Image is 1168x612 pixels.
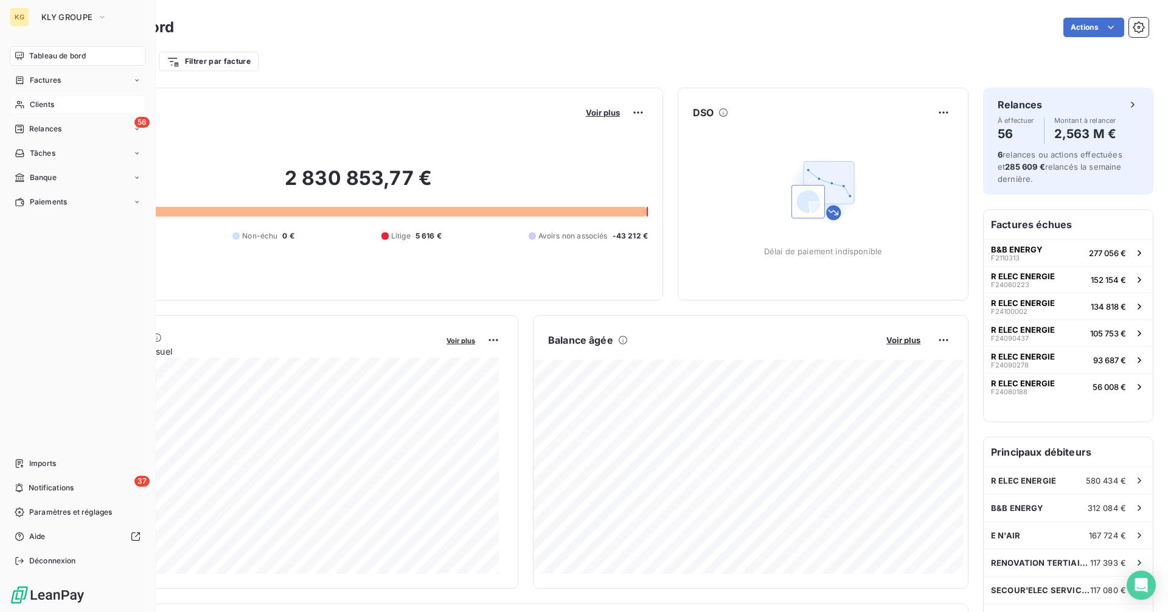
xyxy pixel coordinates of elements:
[1093,355,1126,365] span: 93 687 €
[29,555,76,566] span: Déconnexion
[582,107,624,118] button: Voir plus
[991,254,1020,262] span: F2110313
[991,361,1029,369] span: F24090278
[1090,585,1126,595] span: 117 080 €
[29,482,74,493] span: Notifications
[30,148,55,159] span: Tâches
[613,231,648,242] span: -43 212 €
[991,271,1055,281] span: R ELEC ENERGIE
[984,239,1153,266] button: B&B ENERGYF2110313277 056 €
[586,108,620,117] span: Voir plus
[548,333,613,347] h6: Balance âgée
[984,346,1153,373] button: R ELEC ENERGIEF2409027893 687 €
[991,388,1027,395] span: F24080188
[1088,503,1126,513] span: 312 084 €
[991,245,1043,254] span: B&B ENERGY
[415,231,442,242] span: 5 616 €
[538,231,608,242] span: Avoirs non associés
[998,124,1034,144] h4: 56
[886,335,920,345] span: Voir plus
[282,231,294,242] span: 0 €
[29,123,61,134] span: Relances
[991,585,1090,595] span: SECOUR'ELEC SERVICES
[1090,329,1126,338] span: 105 753 €
[30,196,67,207] span: Paiements
[1054,117,1116,124] span: Montant à relancer
[134,476,150,487] span: 37
[30,75,61,86] span: Factures
[1127,571,1156,600] div: Open Intercom Messenger
[991,476,1056,485] span: R ELEC ENERGIE
[134,117,150,128] span: 56
[991,281,1029,288] span: F24060223
[883,335,924,346] button: Voir plus
[1005,162,1045,172] span: 285 609 €
[447,336,475,345] span: Voir plus
[991,352,1055,361] span: R ELEC ENERGIE
[1086,476,1126,485] span: 580 434 €
[991,298,1055,308] span: R ELEC ENERGIE
[30,172,57,183] span: Banque
[991,558,1090,568] span: RENOVATION TERTIAIRE SERVICE
[69,345,438,358] span: Chiffre d'affaires mensuel
[29,531,46,542] span: Aide
[991,530,1020,540] span: E N'AIR
[1091,302,1126,311] span: 134 818 €
[998,117,1034,124] span: À effectuer
[1089,530,1126,540] span: 167 724 €
[1054,124,1116,144] h4: 2,563 M €
[29,507,112,518] span: Paramètres et réglages
[242,231,277,242] span: Non-échu
[1089,248,1126,258] span: 277 056 €
[984,437,1153,467] h6: Principaux débiteurs
[443,335,479,346] button: Voir plus
[391,231,411,242] span: Litige
[991,325,1055,335] span: R ELEC ENERGIE
[29,458,56,469] span: Imports
[10,585,85,605] img: Logo LeanPay
[991,378,1055,388] span: R ELEC ENERGIE
[1090,558,1126,568] span: 117 393 €
[10,7,29,27] div: KG
[1063,18,1124,37] button: Actions
[984,293,1153,319] button: R ELEC ENERGIEF24100002134 818 €
[991,503,1044,513] span: B&B ENERGY
[1093,382,1126,392] span: 56 008 €
[693,105,714,120] h6: DSO
[69,166,648,203] h2: 2 830 853,77 €
[159,52,259,71] button: Filtrer par facture
[764,246,883,256] span: Délai de paiement indisponible
[991,335,1029,342] span: F24090437
[998,97,1042,112] h6: Relances
[784,151,862,229] img: Empty state
[10,527,145,546] a: Aide
[30,99,54,110] span: Clients
[41,12,92,22] span: KLY GROUPE
[29,50,86,61] span: Tableau de bord
[984,319,1153,346] button: R ELEC ENERGIEF24090437105 753 €
[998,150,1122,184] span: relances ou actions effectuées et relancés la semaine dernière.
[998,150,1003,159] span: 6
[991,308,1027,315] span: F24100002
[984,210,1153,239] h6: Factures échues
[1091,275,1126,285] span: 152 154 €
[984,266,1153,293] button: R ELEC ENERGIEF24060223152 154 €
[984,373,1153,400] button: R ELEC ENERGIEF2408018856 008 €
